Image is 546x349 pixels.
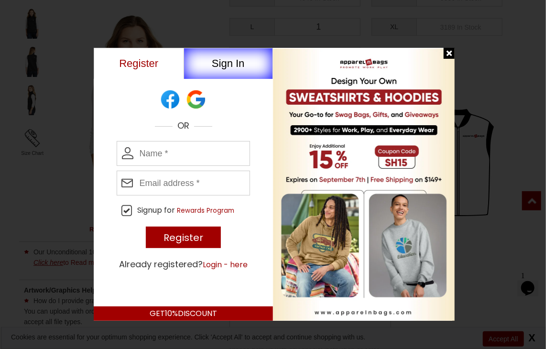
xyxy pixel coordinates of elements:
[184,48,273,79] button: Sign In
[4,4,61,65] span: Welcome to [DOMAIN_NAME]! Need help? Simply reply to this message and we are ready to assist you.
[117,141,251,166] input: Enter Name
[94,120,273,131] p: OR
[165,308,178,319] span: 10%
[94,48,184,79] button: Register
[159,88,182,110] div: Login with Facebook
[94,259,273,271] p: Already Registered?
[185,88,207,110] img: Register with Google
[273,48,455,321] img: Splash Register Image
[4,4,47,65] div: Welcome to [DOMAIN_NAME]!Need help? Simply reply to this message and we are ready to assist you.
[203,259,248,271] button: Login Here
[146,227,221,248] input: Register
[185,88,208,110] div: Login with Facebook
[117,171,251,196] input: Enter Email
[177,206,234,216] button: SignUp For Reward Program
[159,88,181,110] img: Register with Facebook
[94,306,273,321] div: GET DISCOUNT
[4,4,8,12] span: 1
[94,205,262,216] label: SignUp For Reward Program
